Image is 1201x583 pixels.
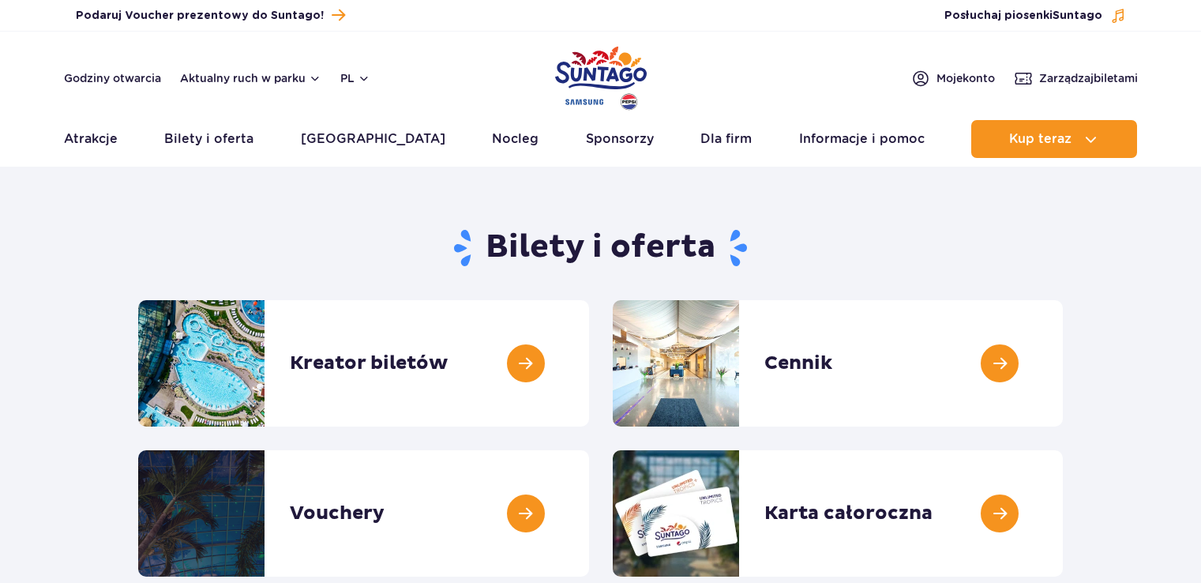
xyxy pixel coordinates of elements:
a: Atrakcje [64,120,118,158]
a: Zarządzajbiletami [1014,69,1138,88]
a: Mojekonto [911,69,995,88]
span: Moje konto [936,70,995,86]
h1: Bilety i oferta [138,228,1063,269]
span: Kup teraz [1009,132,1072,146]
a: Park of Poland [555,39,647,112]
a: Dla firm [700,120,752,158]
span: Posłuchaj piosenki [944,8,1102,24]
a: Podaruj Voucher prezentowy do Suntago! [76,5,345,26]
button: pl [340,70,370,86]
span: Suntago [1053,10,1102,21]
button: Posłuchaj piosenkiSuntago [944,8,1126,24]
a: Godziny otwarcia [64,70,161,86]
span: Zarządzaj biletami [1039,70,1138,86]
button: Aktualny ruch w parku [180,72,321,85]
button: Kup teraz [971,120,1137,158]
a: Sponsorzy [586,120,654,158]
span: Podaruj Voucher prezentowy do Suntago! [76,8,324,24]
a: Nocleg [492,120,539,158]
a: [GEOGRAPHIC_DATA] [301,120,445,158]
a: Bilety i oferta [164,120,253,158]
a: Informacje i pomoc [799,120,925,158]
